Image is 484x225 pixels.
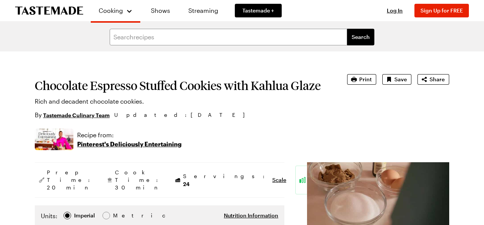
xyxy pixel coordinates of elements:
button: Sign Up for FREE [414,4,469,17]
button: Print [347,74,376,85]
button: filters [347,29,374,45]
span: Share [430,76,445,83]
h1: Chocolate Espresso Stuffed Cookies with Kahlua Glaze [35,79,326,92]
p: By [35,110,110,119]
a: Recipe from:Pinterest's Deliciously Entertaining [77,130,181,149]
button: Log In [380,7,410,14]
label: Units: [41,211,57,220]
span: Updated : [DATE] [114,111,252,119]
span: Save [394,76,407,83]
span: Tastemade + [242,7,274,14]
a: To Tastemade Home Page [15,6,83,15]
button: Save recipe [382,74,411,85]
button: Nutrition Information [224,212,278,219]
span: Log In [387,7,403,14]
button: Share [417,74,449,85]
button: Cooking [98,3,133,18]
a: Tastemade + [235,4,282,17]
a: Tastemade Culinary Team [43,111,110,119]
span: Prep Time: 20 min [47,169,94,191]
span: Cook Time: 30 min [115,169,162,191]
p: Recipe from: [77,130,181,140]
p: Pinterest's Deliciously Entertaining [77,140,181,149]
span: Imperial [74,211,96,220]
div: Imperial Metric [41,211,129,222]
div: Imperial [74,211,95,220]
span: Print [359,76,372,83]
p: Rich and decadent chocolate cookies. [35,97,326,106]
span: 24 [183,180,189,187]
span: Search [352,33,370,41]
span: Metric [113,211,130,220]
img: Show where recipe is used [35,129,73,150]
span: Servings: [183,172,268,188]
span: Cooking [99,7,123,14]
div: Metric [113,211,129,220]
span: Sign Up for FREE [420,7,463,14]
button: Scale [272,176,286,184]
